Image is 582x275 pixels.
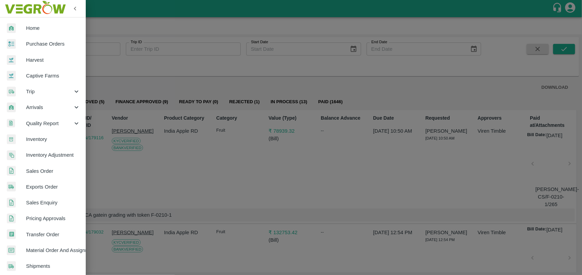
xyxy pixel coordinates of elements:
img: qualityReport [7,119,15,128]
img: sales [7,214,16,224]
span: Transfer Order [26,231,80,238]
span: Arrivals [26,104,73,111]
img: sales [7,166,16,176]
img: whInventory [7,134,16,144]
span: Trip [26,88,73,95]
span: Material Order And Assignment [26,247,80,254]
img: whArrival [7,103,16,112]
img: whTransfer [7,229,16,239]
span: Quality Report [26,120,73,127]
span: Exports Order [26,183,80,191]
img: sales [7,198,16,208]
img: reciept [7,39,16,49]
img: shipments [7,261,16,271]
img: whArrival [7,23,16,33]
img: harvest [7,71,16,81]
span: Sales Order [26,167,80,175]
img: harvest [7,55,16,65]
span: Captive Farms [26,72,80,80]
span: Sales Enquiry [26,199,80,206]
img: delivery [7,87,16,97]
img: inventory [7,150,16,160]
span: Inventory Adjustment [26,151,80,159]
span: Purchase Orders [26,40,80,48]
img: shipments [7,182,16,192]
span: Harvest [26,56,80,64]
span: Home [26,24,80,32]
img: centralMaterial [7,246,16,255]
span: Pricing Approvals [26,215,80,222]
span: Shipments [26,262,80,270]
span: Inventory [26,135,80,143]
